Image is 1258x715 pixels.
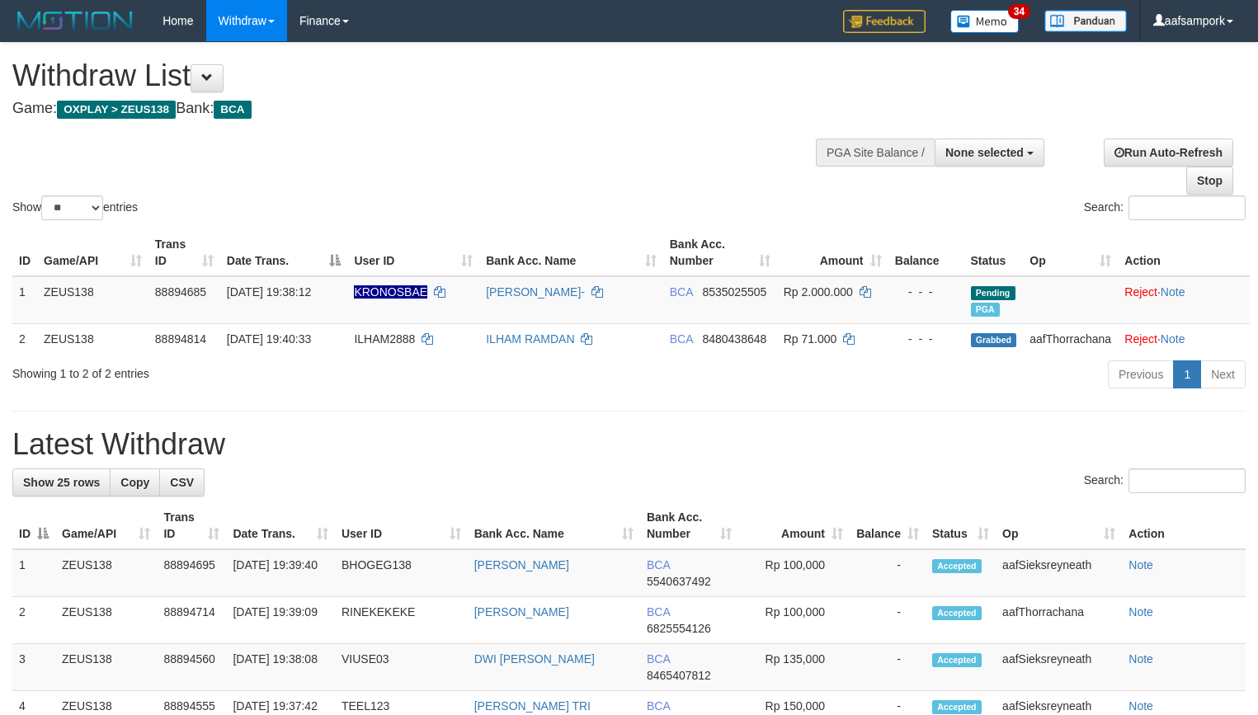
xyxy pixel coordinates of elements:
[12,359,511,382] div: Showing 1 to 2 of 2 entries
[816,139,935,167] div: PGA Site Balance /
[226,644,335,691] td: [DATE] 19:38:08
[996,644,1122,691] td: aafSieksreyneath
[850,502,926,549] th: Balance: activate to sort column ascending
[159,468,205,496] a: CSV
[647,669,711,682] span: Copy 8465407812 to clipboard
[474,605,569,619] a: [PERSON_NAME]
[784,332,837,346] span: Rp 71.000
[1200,360,1246,388] a: Next
[738,644,850,691] td: Rp 135,000
[926,502,996,549] th: Status: activate to sort column ascending
[155,332,206,346] span: 88894814
[971,303,1000,317] span: Marked by aafnoeunsreypich
[23,476,100,489] span: Show 25 rows
[55,644,157,691] td: ZEUS138
[12,101,822,117] h4: Game: Bank:
[784,285,853,299] span: Rp 2.000.000
[486,285,585,299] a: [PERSON_NAME]-
[670,285,693,299] span: BCA
[57,101,176,119] span: OXPLAY > ZEUS138
[12,644,55,691] td: 3
[335,644,468,691] td: VIUSE03
[1023,229,1118,276] th: Op: activate to sort column ascending
[738,597,850,644] td: Rp 100,000
[157,549,226,597] td: 88894695
[932,700,982,714] span: Accepted
[738,549,850,597] td: Rp 100,000
[932,653,982,667] span: Accepted
[12,597,55,644] td: 2
[335,597,468,644] td: RINEKEKEKE
[12,468,111,496] a: Show 25 rows
[971,286,1015,300] span: Pending
[170,476,194,489] span: CSV
[945,146,1024,159] span: None selected
[1161,332,1185,346] a: Note
[12,428,1246,461] h1: Latest Withdraw
[468,502,640,549] th: Bank Acc. Name: activate to sort column ascending
[647,622,711,635] span: Copy 6825554126 to clipboard
[1044,10,1127,32] img: panduan.png
[12,195,138,220] label: Show entries
[1124,332,1157,346] a: Reject
[12,502,55,549] th: ID: activate to sort column descending
[157,644,226,691] td: 88894560
[335,549,468,597] td: BHOGEG138
[932,559,982,573] span: Accepted
[12,323,37,354] td: 2
[1118,276,1250,324] td: ·
[647,652,670,666] span: BCA
[1173,360,1201,388] a: 1
[1128,605,1153,619] a: Note
[55,502,157,549] th: Game/API: activate to sort column ascending
[226,549,335,597] td: [DATE] 19:39:40
[55,549,157,597] td: ZEUS138
[1122,502,1246,549] th: Action
[214,101,251,119] span: BCA
[1128,195,1246,220] input: Search:
[227,285,311,299] span: [DATE] 19:38:12
[850,644,926,691] td: -
[935,139,1044,167] button: None selected
[996,549,1122,597] td: aafSieksreyneath
[850,549,926,597] td: -
[226,502,335,549] th: Date Trans.: activate to sort column ascending
[932,606,982,620] span: Accepted
[12,276,37,324] td: 1
[850,597,926,644] td: -
[226,597,335,644] td: [DATE] 19:39:09
[41,195,103,220] select: Showentries
[971,333,1017,347] span: Grabbed
[1128,652,1153,666] a: Note
[486,332,574,346] a: ILHAM RAMDAN
[1118,323,1250,354] td: ·
[640,502,738,549] th: Bank Acc. Number: activate to sort column ascending
[37,229,148,276] th: Game/API: activate to sort column ascending
[647,575,711,588] span: Copy 5540637492 to clipboard
[37,323,148,354] td: ZEUS138
[895,331,958,347] div: - - -
[479,229,663,276] th: Bank Acc. Name: activate to sort column ascending
[1161,285,1185,299] a: Note
[1118,229,1250,276] th: Action
[1008,4,1030,19] span: 34
[777,229,888,276] th: Amount: activate to sort column ascending
[227,332,311,346] span: [DATE] 19:40:33
[738,502,850,549] th: Amount: activate to sort column ascending
[155,285,206,299] span: 88894685
[1124,285,1157,299] a: Reject
[12,59,822,92] h1: Withdraw List
[702,332,766,346] span: Copy 8480438648 to clipboard
[670,332,693,346] span: BCA
[1084,468,1246,493] label: Search:
[888,229,964,276] th: Balance
[37,276,148,324] td: ZEUS138
[110,468,160,496] a: Copy
[157,597,226,644] td: 88894714
[647,558,670,572] span: BCA
[950,10,1020,33] img: Button%20Memo.svg
[996,597,1122,644] td: aafThorrachana
[647,605,670,619] span: BCA
[1108,360,1174,388] a: Previous
[335,502,468,549] th: User ID: activate to sort column ascending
